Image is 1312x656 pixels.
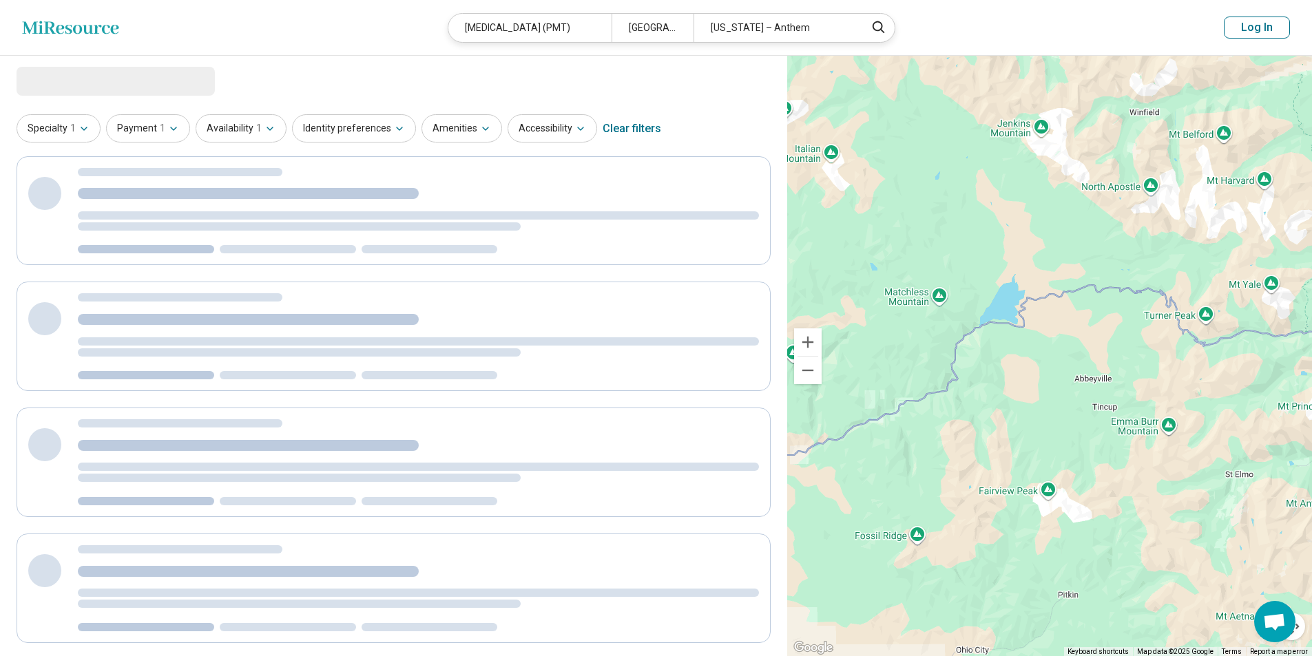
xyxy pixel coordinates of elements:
[1250,648,1308,655] a: Report a map error
[421,114,502,142] button: Amenities
[1254,601,1295,642] div: Open chat
[694,14,857,42] div: [US_STATE] – Anthem
[794,357,822,384] button: Zoom out
[292,114,416,142] button: Identity preferences
[1222,648,1242,655] a: Terms (opens in new tab)
[603,112,661,145] div: Clear filters
[17,67,132,94] span: Loading...
[508,114,597,142] button: Accessibility
[106,114,190,142] button: Payment1
[612,14,694,42] div: [GEOGRAPHIC_DATA]
[794,328,822,356] button: Zoom in
[256,121,262,136] span: 1
[448,14,612,42] div: [MEDICAL_DATA] (PMT)
[17,114,101,142] button: Specialty1
[160,121,165,136] span: 1
[196,114,287,142] button: Availability1
[70,121,76,136] span: 1
[1224,17,1290,39] button: Log In
[1137,648,1214,655] span: Map data ©2025 Google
